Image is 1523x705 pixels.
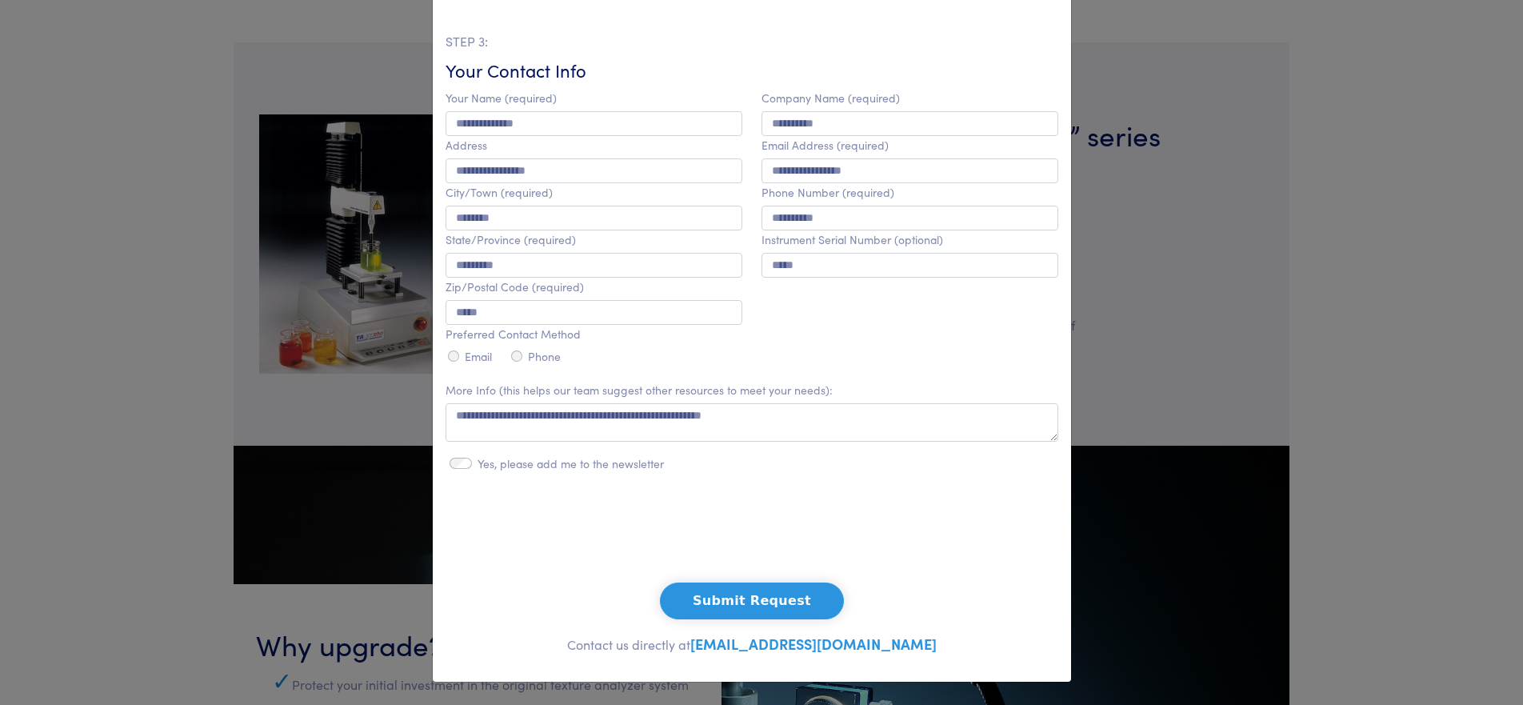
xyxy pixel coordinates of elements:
p: STEP 3: [446,31,1058,52]
label: Email [465,350,492,363]
label: City/Town (required) [446,186,553,199]
label: Company Name (required) [761,91,900,105]
h6: Your Contact Info [446,58,1058,83]
label: Phone Number (required) [761,186,894,199]
label: Email Address (required) [761,138,889,152]
a: [EMAIL_ADDRESS][DOMAIN_NAME] [690,634,937,654]
label: Preferred Contact Method [446,327,581,341]
label: State/Province (required) [446,233,576,246]
label: Yes, please add me to the newsletter [478,457,664,471]
label: Your Name (required) [446,91,557,105]
label: Phone [528,350,561,363]
p: Contact us directly at [446,632,1058,656]
label: Instrument Serial Number (optional) [761,233,943,246]
label: Zip/Postal Code (required) [446,280,584,294]
iframe: reCAPTCHA [630,504,873,567]
label: Address [446,138,487,152]
button: Submit Request [660,583,844,619]
label: More Info (this helps our team suggest other resources to meet your needs): [446,383,833,397]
